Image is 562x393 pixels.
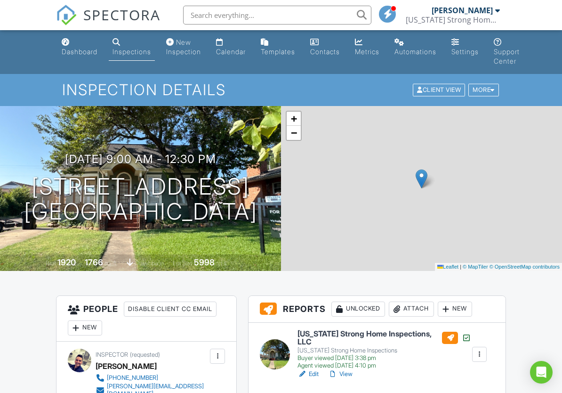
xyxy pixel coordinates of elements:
[468,84,499,97] div: More
[162,34,205,61] a: New Inspection
[355,48,379,56] div: Metrics
[56,5,77,25] img: The Best Home Inspection Software - Spectora
[413,84,465,97] div: Client View
[287,112,301,126] a: Zoom in
[297,330,471,346] h6: [US_STATE] Strong Home Inspections, LLC
[62,48,97,56] div: Dashboard
[249,296,505,323] h3: Reports
[85,257,103,267] div: 1766
[96,359,157,373] div: [PERSON_NAME]
[104,260,118,267] span: sq. ft.
[412,86,467,93] a: Client View
[291,127,297,139] span: −
[297,347,471,354] div: [US_STATE] Strong Home Inspections
[331,302,385,317] div: Unlocked
[109,34,155,61] a: Inspections
[46,260,56,267] span: Built
[65,153,216,165] h3: [DATE] 9:00 am - 12:30 pm
[216,260,228,267] span: sq.ft.
[297,362,471,369] div: Agent viewed [DATE] 4:10 pm
[297,354,471,362] div: Buyer viewed [DATE] 3:38 pm
[291,113,297,124] span: +
[438,302,472,317] div: New
[416,169,427,188] img: Marker
[183,6,371,25] input: Search everything...
[83,5,161,25] span: SPECTORA
[173,260,193,267] span: Lot Size
[328,369,353,379] a: View
[112,48,151,56] div: Inspections
[24,174,257,224] h1: [STREET_ADDRESS] [GEOGRAPHIC_DATA]
[130,351,160,358] span: (requested)
[58,34,101,61] a: Dashboard
[463,264,488,270] a: © MapTiler
[490,34,523,70] a: Support Center
[530,361,553,384] div: Open Intercom Messenger
[297,369,319,379] a: Edit
[351,34,383,61] a: Metrics
[135,260,164,267] span: crawlspace
[394,48,436,56] div: Automations
[287,126,301,140] a: Zoom out
[96,351,128,358] span: Inspector
[460,264,461,270] span: |
[490,264,560,270] a: © OpenStreetMap contributors
[194,257,215,267] div: 5998
[68,320,102,336] div: New
[437,264,458,270] a: Leaflet
[297,330,471,370] a: [US_STATE] Strong Home Inspections, LLC [US_STATE] Strong Home Inspections Buyer viewed [DATE] 3:...
[261,48,295,56] div: Templates
[257,34,299,61] a: Templates
[451,48,479,56] div: Settings
[391,34,440,61] a: Automations (Basic)
[406,15,500,25] div: Texas Strong Home Inspections LLC
[448,34,482,61] a: Settings
[494,48,520,65] div: Support Center
[310,48,340,56] div: Contacts
[124,302,217,317] div: Disable Client CC Email
[212,34,249,61] a: Calendar
[166,38,201,56] div: New Inspection
[107,374,158,382] div: [PHONE_NUMBER]
[56,13,161,33] a: SPECTORA
[56,296,236,342] h3: People
[432,6,493,15] div: [PERSON_NAME]
[306,34,344,61] a: Contacts
[96,373,208,383] a: [PHONE_NUMBER]
[62,82,500,98] h1: Inspection Details
[216,48,246,56] div: Calendar
[389,302,434,317] div: Attach
[57,257,76,267] div: 1920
